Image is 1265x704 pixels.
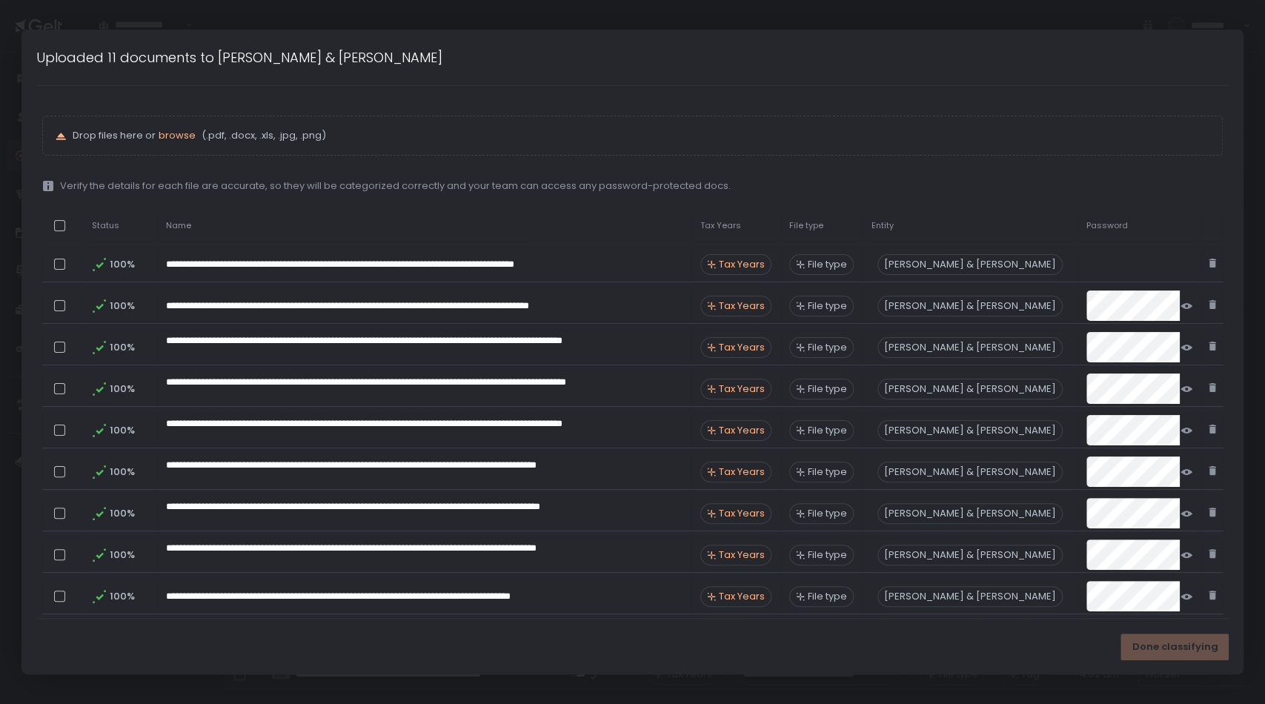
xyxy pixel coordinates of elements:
span: File type [808,590,847,603]
div: [PERSON_NAME] & [PERSON_NAME] [877,296,1063,316]
span: Tax Years [700,220,741,231]
span: File type [808,341,847,354]
span: 100% [110,382,133,396]
div: [PERSON_NAME] & [PERSON_NAME] [877,420,1063,441]
span: 100% [110,341,133,354]
span: Name [166,220,191,231]
span: File type [808,258,847,271]
span: 100% [110,548,133,562]
span: (.pdf, .docx, .xls, .jpg, .png) [199,129,326,142]
span: Tax Years [719,507,765,520]
span: Tax Years [719,258,765,271]
span: Tax Years [719,590,765,603]
button: browse [159,129,196,142]
span: Tax Years [719,424,765,437]
div: [PERSON_NAME] & [PERSON_NAME] [877,586,1063,607]
div: [PERSON_NAME] & [PERSON_NAME] [877,254,1063,275]
span: Tax Years [719,548,765,562]
p: Drop files here or [73,129,1210,142]
span: browse [159,128,196,142]
div: [PERSON_NAME] & [PERSON_NAME] [877,379,1063,399]
span: Password [1086,220,1128,231]
span: 100% [110,507,133,520]
span: File type [789,220,823,231]
div: [PERSON_NAME] & [PERSON_NAME] [877,462,1063,482]
span: Tax Years [719,465,765,479]
span: File type [808,382,847,396]
span: 100% [110,424,133,437]
span: Verify the details for each file are accurate, so they will be categorized correctly and your tea... [60,179,731,193]
span: File type [808,465,847,479]
span: File type [808,424,847,437]
div: [PERSON_NAME] & [PERSON_NAME] [877,545,1063,565]
span: Tax Years [719,341,765,354]
h1: Uploaded 11 documents to [PERSON_NAME] & [PERSON_NAME] [36,47,442,67]
span: Entity [871,220,894,231]
div: [PERSON_NAME] & [PERSON_NAME] [877,337,1063,358]
span: File type [808,299,847,313]
span: Status [92,220,119,231]
span: 100% [110,299,133,313]
span: Tax Years [719,299,765,313]
span: 100% [110,258,133,271]
div: [PERSON_NAME] & [PERSON_NAME] [877,503,1063,524]
span: 100% [110,590,133,603]
span: File type [808,548,847,562]
span: 100% [110,465,133,479]
span: Tax Years [719,382,765,396]
span: File type [808,507,847,520]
